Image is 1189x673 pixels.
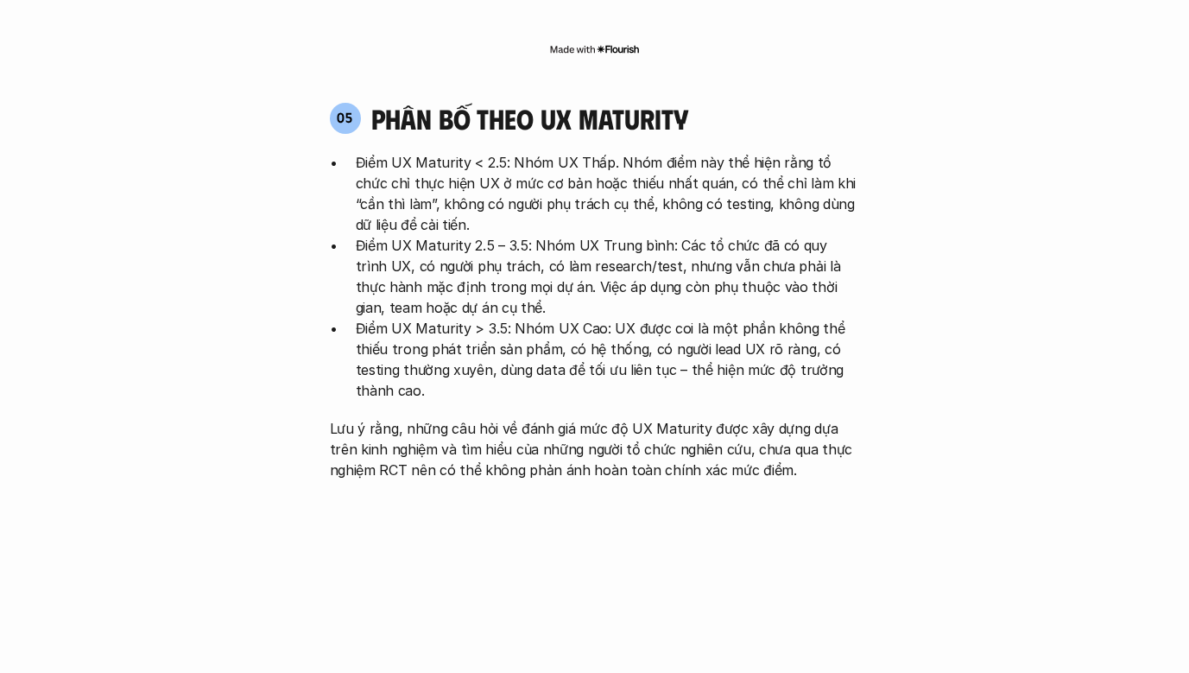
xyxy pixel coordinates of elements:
[330,418,860,480] p: Lưu ý rằng, những câu hỏi về đánh giá mức độ UX Maturity được xây dựng dựa trên kinh nghiệm và tì...
[356,152,860,235] p: Điểm UX Maturity < 2.5: Nhóm UX Thấp. Nhóm điểm này thể hiện rằng tổ chức chỉ thực hiện UX ở mức ...
[356,318,860,401] p: Điểm UX Maturity > 3.5: Nhóm UX Cao: UX được coi là một phần không thể thiếu trong phát triển sản...
[337,111,353,124] p: 05
[356,235,860,318] p: Điểm UX Maturity 2.5 – 3.5: Nhóm UX Trung bình: Các tổ chức đã có quy trình UX, có người phụ trác...
[371,102,688,135] h4: phân bố theo ux maturity
[549,42,640,56] img: Made with Flourish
